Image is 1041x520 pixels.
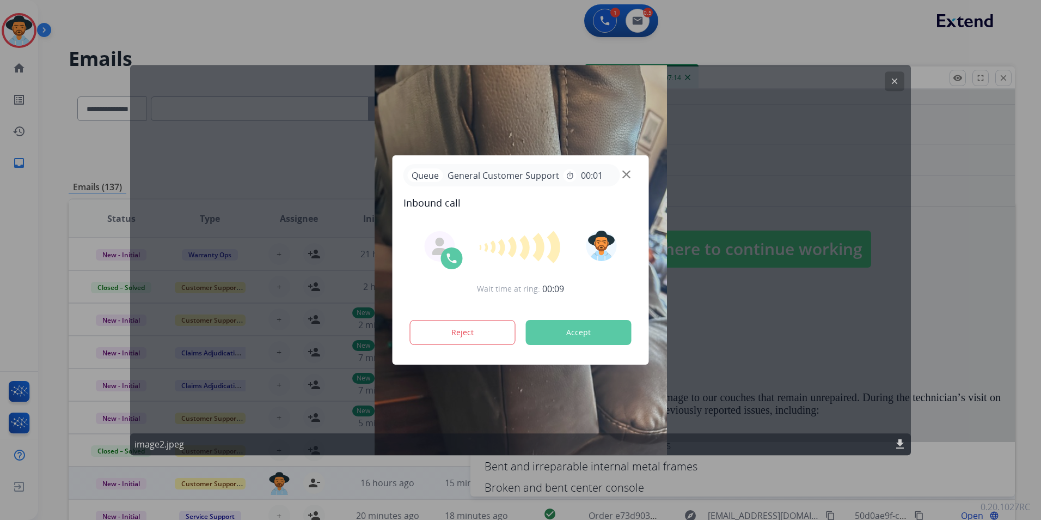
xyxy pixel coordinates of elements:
[542,282,564,295] span: 00:09
[622,171,630,179] img: close-button
[477,283,540,294] span: Wait time at ring:
[981,500,1030,513] p: 0.20.1027RC
[445,252,458,265] img: call-icon
[581,169,603,182] span: 00:01
[408,168,443,182] p: Queue
[566,171,574,180] mat-icon: timer
[586,231,616,261] img: avatar
[431,238,449,255] img: agent-avatar
[403,195,638,210] span: Inbound call
[410,320,516,345] button: Reject
[443,169,564,182] span: General Customer Support
[526,320,632,345] button: Accept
